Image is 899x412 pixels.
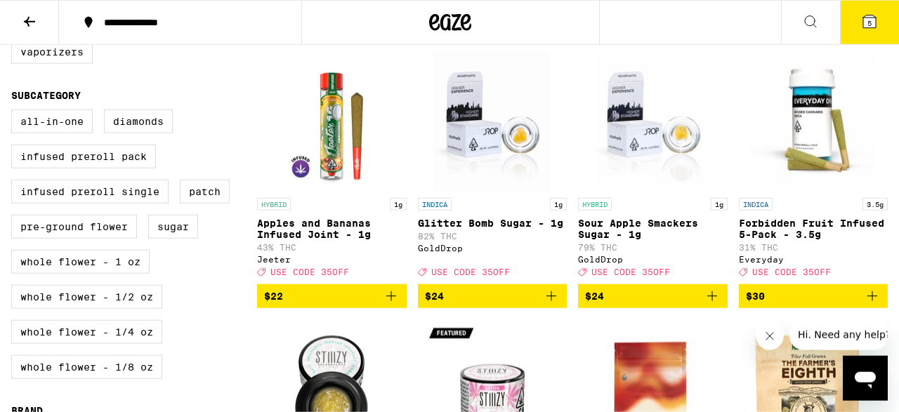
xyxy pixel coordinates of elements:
[11,145,156,168] label: Infused Preroll Pack
[739,243,888,252] p: 31% THC
[261,51,402,191] img: Jeeter - Apples and Bananas Infused Joint - 1g
[743,51,884,191] img: Everyday - Forbidden Fruit Infused 5-Pack - 3.5g
[585,291,604,302] span: $24
[418,218,567,229] p: Glitter Bomb Sugar - 1g
[739,218,888,240] p: Forbidden Fruit Infused 5-Pack - 3.5g
[789,319,888,350] iframe: Message from company
[739,284,888,308] button: Add to bag
[840,1,899,44] button: 5
[104,109,173,133] label: Diamonds
[257,218,407,240] p: Apples and Bananas Infused Joint - 1g
[257,255,407,264] div: Jeeter
[739,51,888,284] a: Open page for Forbidden Fruit Infused 5-Pack - 3.5g from Everyday
[270,268,349,277] span: USE CODE 35OFF
[11,180,169,204] label: Infused Preroll Single
[862,198,888,211] p: 3.5g
[434,51,550,191] img: GoldDrop - Glitter Bomb Sugar - 1g
[578,284,728,308] button: Add to bag
[11,320,162,344] label: Whole Flower - 1/4 oz
[418,51,567,284] a: Open page for Glitter Bomb Sugar - 1g from GoldDrop
[591,268,670,277] span: USE CODE 35OFF
[550,198,567,211] p: 1g
[11,90,81,101] legend: Subcategory
[843,356,888,401] iframe: Button to launch messaging window
[180,180,230,204] label: Patch
[578,243,728,252] p: 79% THC
[264,291,283,302] span: $22
[11,215,137,239] label: Pre-ground Flower
[418,198,452,211] p: INDICA
[257,198,291,211] p: HYBRID
[11,250,150,274] label: Whole Flower - 1 oz
[425,291,444,302] span: $24
[756,322,784,350] iframe: Close message
[595,51,711,191] img: GoldDrop - Sour Apple Smackers Sugar - 1g
[431,268,510,277] span: USE CODE 35OFF
[390,198,407,211] p: 1g
[11,285,162,309] label: Whole Flower - 1/2 oz
[11,109,93,133] label: All-In-One
[739,198,773,211] p: INDICA
[746,291,765,302] span: $30
[257,51,407,284] a: Open page for Apples and Bananas Infused Joint - 1g from Jeeter
[8,10,101,21] span: Hi. Need any help?
[257,243,407,252] p: 43% THC
[418,232,567,241] p: 82% THC
[418,284,567,308] button: Add to bag
[578,255,728,264] div: GoldDrop
[739,255,888,264] div: Everyday
[867,19,872,27] span: 5
[711,198,728,211] p: 1g
[257,284,407,308] button: Add to bag
[418,244,567,253] div: GoldDrop
[578,218,728,240] p: Sour Apple Smackers Sugar - 1g
[11,40,93,64] label: Vaporizers
[578,51,728,284] a: Open page for Sour Apple Smackers Sugar - 1g from GoldDrop
[578,198,612,211] p: HYBRID
[752,268,831,277] span: USE CODE 35OFF
[11,355,162,379] label: Whole Flower - 1/8 oz
[148,215,198,239] label: Sugar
